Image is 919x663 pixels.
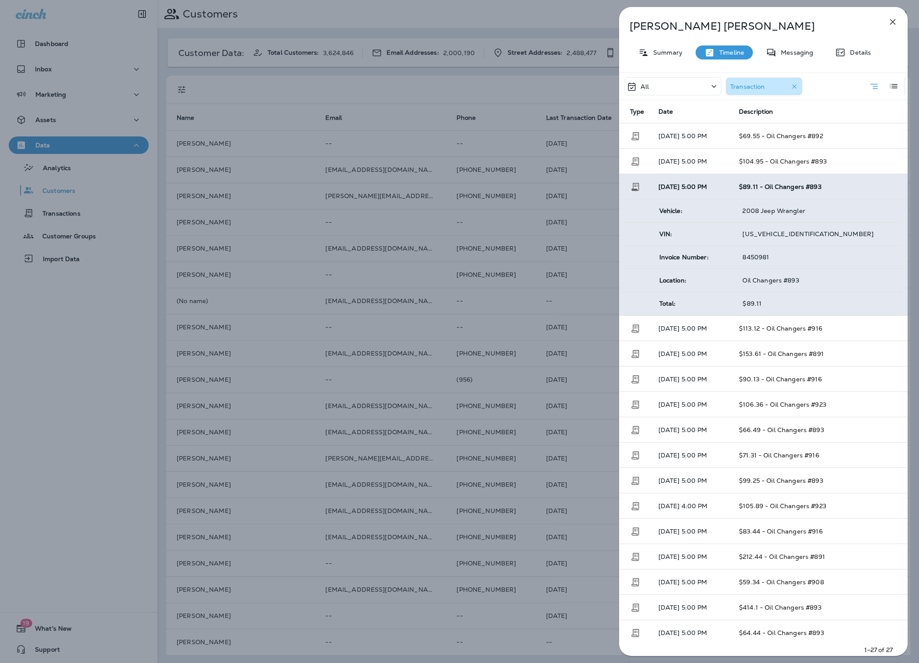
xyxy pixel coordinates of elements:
p: [DATE] 5:00 PM [658,528,725,535]
span: Invoice Number: [659,253,709,261]
span: $71.31 - Oil Changers #916 [739,451,819,459]
span: Transaction [630,476,641,484]
p: [DATE] 5:00 PM [658,350,725,357]
span: VIN: [659,230,672,238]
p: [DATE] 5:00 PM [658,325,725,332]
span: $89.11 [742,300,762,307]
span: Transaction [630,603,641,611]
span: 8450981 [742,253,769,261]
span: $105.89 - Oil Changers #923 [739,502,826,510]
span: Oil Changers #893 [742,276,799,284]
span: Description [739,108,773,115]
span: $89.11 - Oil Changers #893 [739,183,822,191]
p: Timeline [715,49,744,56]
p: [DATE] 5:00 PM [658,604,725,611]
span: Transaction [630,577,641,585]
p: [DATE] 5:00 PM [658,426,725,433]
p: [DATE] 5:00 PM [658,629,725,636]
span: Total: [659,300,676,307]
span: 2008 Jeep Wrangler [742,207,805,215]
span: Transaction [630,527,641,534]
span: $153.61 - Oil Changers #891 [739,350,824,358]
p: Summary [649,49,682,56]
p: All [641,83,649,90]
p: [DATE] 5:00 PM [658,158,725,165]
span: $83.44 - Oil Changers #916 [739,527,823,535]
span: $90.13 - Oil Changers #916 [739,375,822,383]
span: [DATE] 5:00 PM [658,183,707,191]
span: Date [658,108,673,115]
p: [DATE] 5:00 PM [658,452,725,459]
p: [PERSON_NAME] [PERSON_NAME] [630,20,868,32]
p: Messaging [776,49,813,56]
span: $414.1 - Oil Changers #893 [739,604,822,611]
span: $113.12 - Oil Changers #916 [739,325,822,332]
span: $64.44 - Oil Changers #893 [739,629,824,637]
span: Transaction [630,157,641,164]
p: [DATE] 5:00 PM [658,376,725,383]
span: Transaction [630,425,641,433]
span: Transaction [630,349,641,357]
span: Transaction [630,552,641,560]
span: $69.55 - Oil Changers #892 [739,132,823,140]
span: Transaction [630,628,641,636]
p: 1–27 of 27 [864,646,893,654]
span: [US_VEHICLE_IDENTIFICATION_NUMBER] [742,230,874,238]
p: [DATE] 4:00 PM [658,502,725,509]
span: $59.34 - Oil Changers #908 [739,578,824,586]
span: Transaction [630,131,641,139]
button: Summary View [865,77,883,95]
button: Log View [885,77,902,95]
span: $104.95 - Oil Changers #893 [739,157,827,165]
span: Transaction [630,450,641,458]
span: Transaction [630,182,641,190]
span: $212.44 - Oil Changers #891 [739,553,825,561]
span: Location: [659,276,686,284]
p: Transaction [730,83,765,90]
p: Details [846,49,871,56]
span: Type [630,108,644,115]
p: [DATE] 5:00 PM [658,401,725,408]
p: [DATE] 5:00 PM [658,133,725,140]
p: [DATE] 5:00 PM [658,477,725,484]
span: Transaction [630,374,641,382]
span: $66.49 - Oil Changers #893 [739,426,824,434]
span: Transaction [630,400,641,408]
span: $106.36 - Oil Changers #923 [739,401,826,408]
span: Transaction [630,324,641,331]
span: Transaction [630,501,641,509]
p: [DATE] 5:00 PM [658,553,725,560]
span: Vehicle: [659,207,682,215]
p: [DATE] 5:00 PM [658,579,725,586]
span: $99.25 - Oil Changers #893 [739,477,823,485]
